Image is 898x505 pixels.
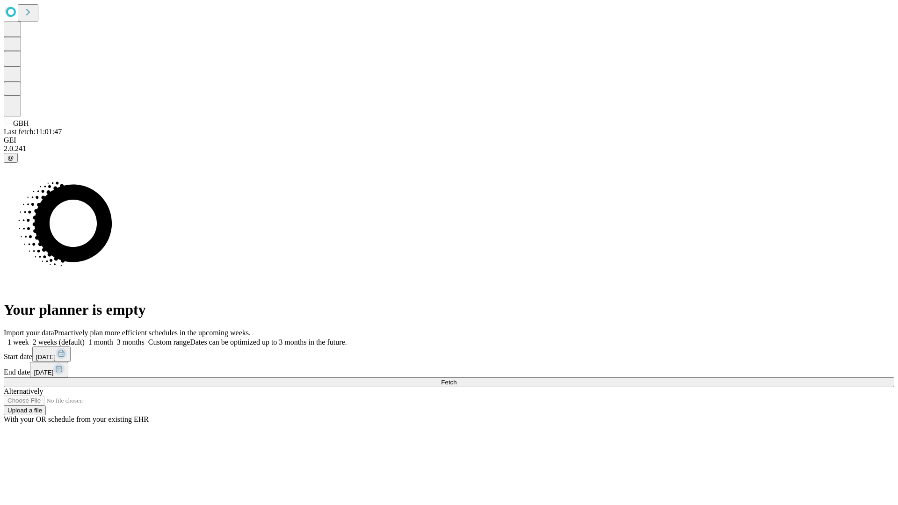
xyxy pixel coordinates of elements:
[4,301,894,318] h1: Your planner is empty
[441,379,456,386] span: Fetch
[4,346,894,362] div: Start date
[190,338,347,346] span: Dates can be optimized up to 3 months in the future.
[117,338,145,346] span: 3 months
[30,362,68,377] button: [DATE]
[36,353,56,361] span: [DATE]
[4,329,54,337] span: Import your data
[32,346,71,362] button: [DATE]
[33,338,85,346] span: 2 weeks (default)
[4,144,894,153] div: 2.0.241
[13,119,29,127] span: GBH
[4,128,62,136] span: Last fetch: 11:01:47
[148,338,190,346] span: Custom range
[4,387,43,395] span: Alternatively
[4,153,18,163] button: @
[4,377,894,387] button: Fetch
[54,329,251,337] span: Proactively plan more efficient schedules in the upcoming weeks.
[7,338,29,346] span: 1 week
[34,369,53,376] span: [DATE]
[4,405,46,415] button: Upload a file
[7,154,14,161] span: @
[4,415,149,423] span: With your OR schedule from your existing EHR
[88,338,113,346] span: 1 month
[4,136,894,144] div: GEI
[4,362,894,377] div: End date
